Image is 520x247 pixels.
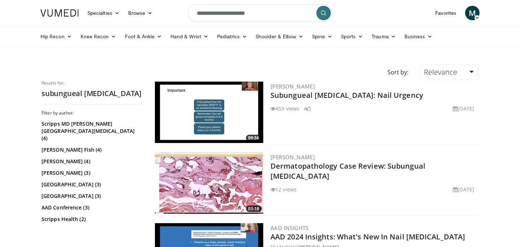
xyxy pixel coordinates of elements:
[42,146,141,153] a: [PERSON_NAME] Fish (4)
[42,89,143,98] h2: subungueal [MEDICAL_DATA]
[124,6,157,20] a: Browse
[367,29,400,44] a: Trauma
[270,224,309,231] a: AAD Insights
[42,120,141,142] a: Scripps MD [PERSON_NAME][GEOGRAPHIC_DATA][MEDICAL_DATA] (4)
[465,6,480,20] a: M
[453,105,474,112] li: [DATE]
[270,90,423,100] a: Subungueal [MEDICAL_DATA]: Nail Urgency
[155,152,263,214] a: 03:18
[42,169,141,177] a: [PERSON_NAME] (3)
[42,181,141,188] a: [GEOGRAPHIC_DATA] (3)
[42,216,141,223] a: Scripps Health (2)
[424,67,457,77] span: Relevance
[270,186,296,193] li: 12 views
[400,29,437,44] a: Business
[121,29,166,44] a: Foot & Ankle
[155,152,263,214] img: 3aaa00c7-e9a5-484e-9b62-27494e499d70.300x170_q85_crop-smart_upscale.jpg
[36,29,76,44] a: Hip Recon
[166,29,213,44] a: Hand & Wrist
[270,232,465,242] a: AAD 2024 Insights: What's New In Nail [MEDICAL_DATA]
[40,9,79,17] img: VuMedi Logo
[431,6,461,20] a: Favorites
[304,105,311,112] li: 4
[213,29,251,44] a: Pediatrics
[42,204,141,211] a: AAD Conference (3)
[382,64,414,80] div: Sort by:
[42,192,141,200] a: [GEOGRAPHIC_DATA] (3)
[42,110,143,116] h3: Filter by author:
[270,105,299,112] li: 453 views
[270,83,315,90] a: [PERSON_NAME]
[188,4,332,22] input: Search topics, interventions
[419,64,478,80] a: Relevance
[270,161,425,181] a: Dermatopathology Case Review: Subungual [MEDICAL_DATA]
[155,82,263,143] a: 09:56
[337,29,368,44] a: Sports
[453,186,474,193] li: [DATE]
[246,135,261,141] span: 09:56
[42,158,141,165] a: [PERSON_NAME] (4)
[270,153,315,161] a: [PERSON_NAME]
[308,29,336,44] a: Spine
[246,205,261,212] span: 03:18
[251,29,308,44] a: Shoulder & Elbow
[83,6,124,20] a: Specialties
[42,80,143,86] p: Results for:
[155,82,263,143] img: 3567030b-d929-4ea0-b05c-c9b0ec9bf39b.300x170_q85_crop-smart_upscale.jpg
[76,29,121,44] a: Knee Recon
